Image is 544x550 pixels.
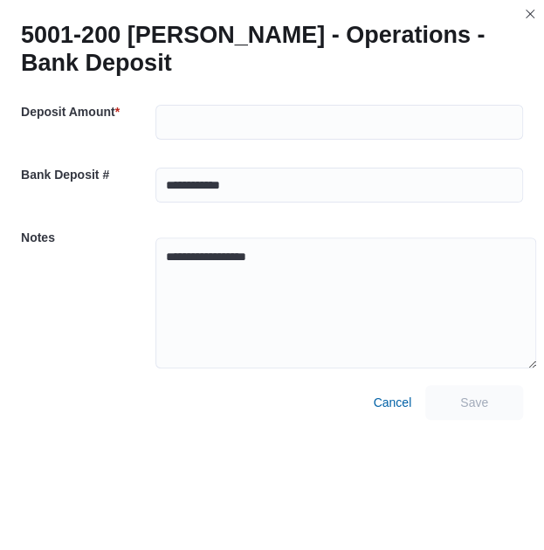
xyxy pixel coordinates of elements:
h5: Bank Deposit # [21,157,152,192]
button: Closes this modal window [520,3,541,24]
h5: Notes [21,220,152,255]
button: Save [425,385,523,420]
span: Cancel [373,394,411,411]
h5: Deposit Amount [21,94,152,129]
button: Cancel [366,385,418,420]
h1: 5001-200 [PERSON_NAME] - Operations - Bank Deposit [21,21,509,77]
span: Save [460,394,488,411]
